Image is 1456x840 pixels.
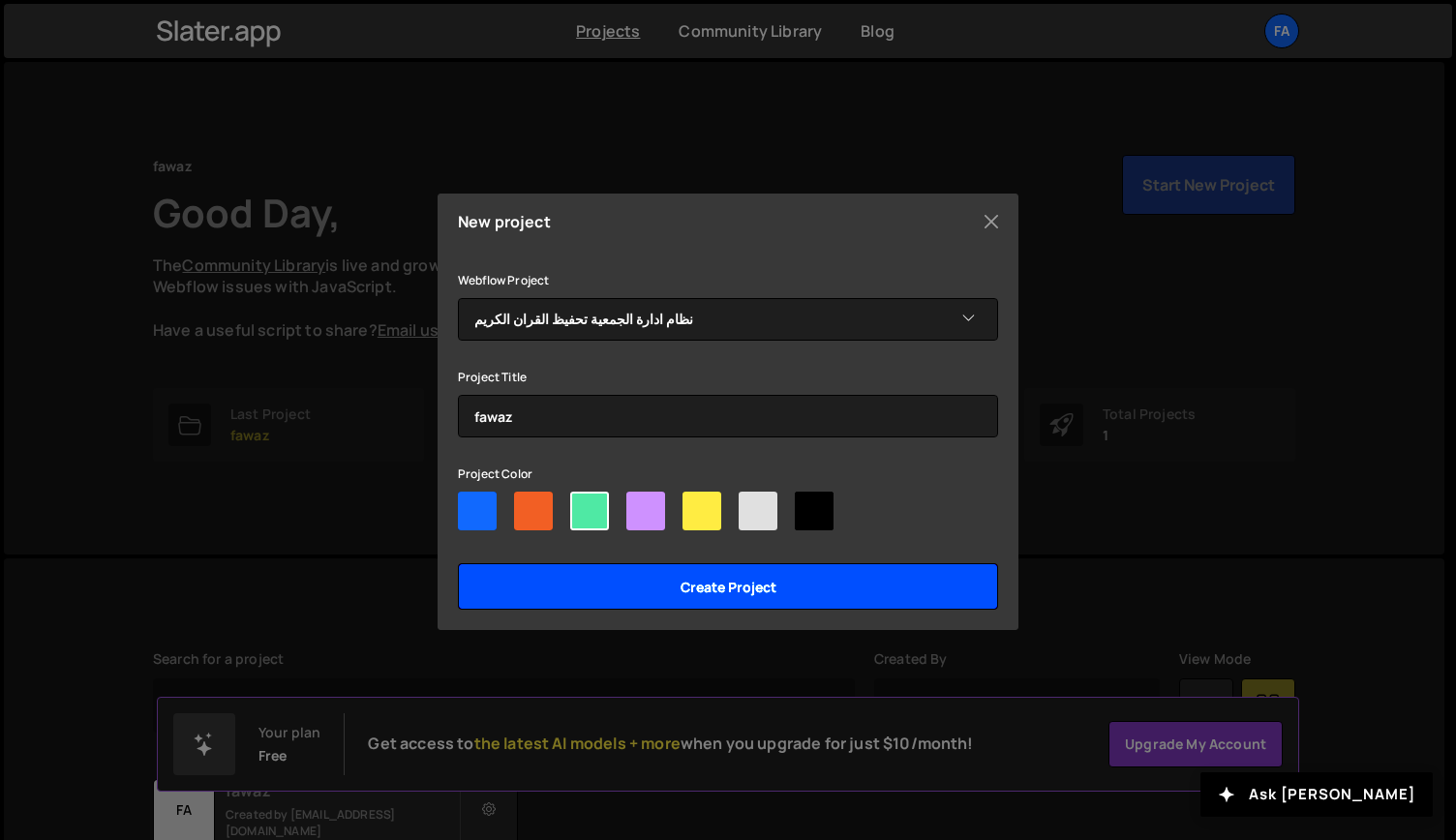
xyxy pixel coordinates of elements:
input: Create project [458,563,998,610]
button: Ask [PERSON_NAME] [1200,772,1433,817]
label: Project Color [458,465,532,484]
h5: New project [458,214,551,229]
input: Project name [458,395,998,437]
label: Webflow Project [458,271,549,290]
button: Close [977,207,1006,236]
label: Project Title [458,368,527,387]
